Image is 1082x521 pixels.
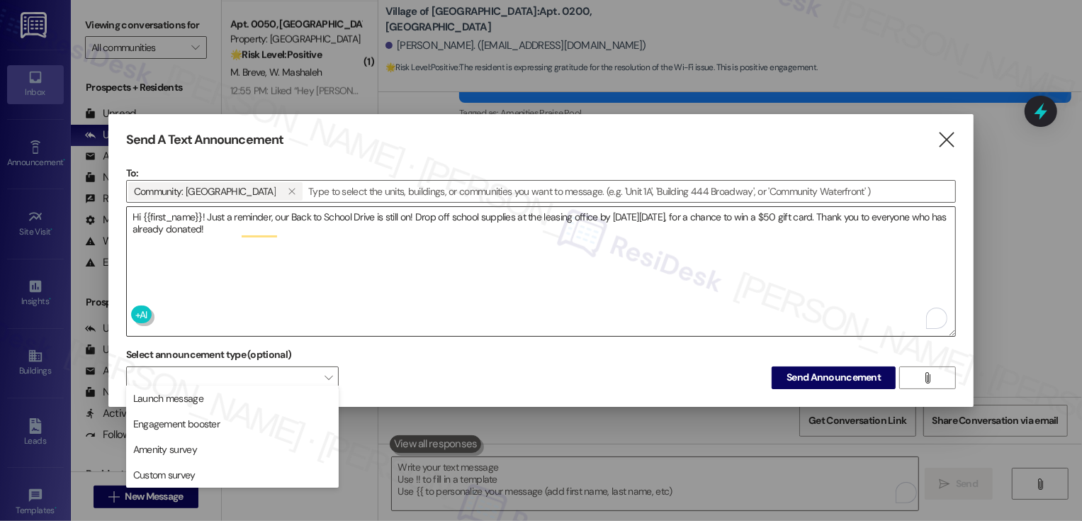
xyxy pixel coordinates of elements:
h3: Send A Text Announcement [126,132,283,148]
span: Custom survey [133,468,196,482]
i:  [288,186,295,197]
span: Send Announcement [787,370,881,385]
p: To: [126,166,957,180]
label: Select announcement type (optional) [126,344,292,366]
span: Launch message [133,391,203,405]
span: Amenity survey [133,442,197,456]
i:  [937,133,957,147]
i:  [923,372,933,383]
span: Engagement booster [133,417,220,431]
button: Community: Bethlehem Fields [281,182,303,201]
button: Send Announcement [772,366,896,389]
textarea: To enrich screen reader interactions, please activate Accessibility in Grammarly extension settings [127,207,956,336]
span: Community: Bethlehem Fields [134,182,276,201]
input: Type to select the units, buildings, or communities you want to message. (e.g. 'Unit 1A', 'Buildi... [304,181,955,202]
div: To enrich screen reader interactions, please activate Accessibility in Grammarly extension settings [126,206,957,337]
